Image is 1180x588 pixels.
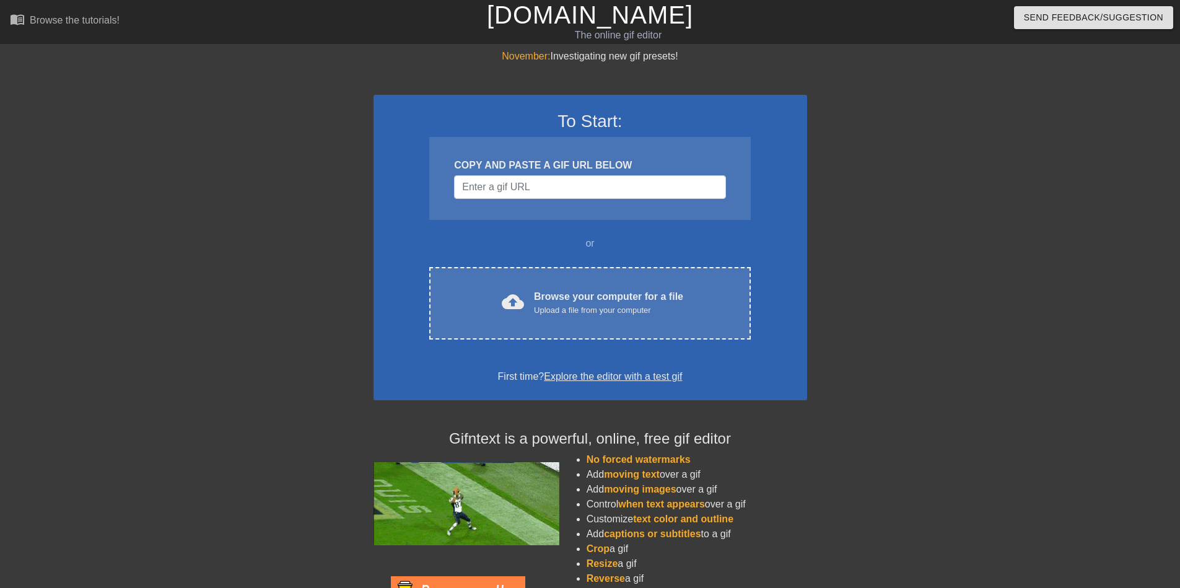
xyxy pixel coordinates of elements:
[454,158,725,173] div: COPY AND PASTE A GIF URL BELOW
[487,1,693,29] a: [DOMAIN_NAME]
[10,12,120,31] a: Browse the tutorials!
[587,497,807,512] li: Control over a gif
[587,542,807,556] li: a gif
[390,111,791,132] h3: To Start:
[587,527,807,542] li: Add to a gif
[502,291,524,313] span: cloud_upload
[534,289,683,317] div: Browse your computer for a file
[618,499,705,509] span: when text appears
[587,543,610,554] span: Crop
[587,558,618,569] span: Resize
[374,49,807,64] div: Investigating new gif presets!
[587,571,807,586] li: a gif
[400,28,837,43] div: The online gif editor
[544,371,682,382] a: Explore the editor with a test gif
[587,556,807,571] li: a gif
[30,15,120,25] div: Browse the tutorials!
[587,573,625,584] span: Reverse
[633,514,733,524] span: text color and outline
[587,454,691,465] span: No forced watermarks
[10,12,25,27] span: menu_book
[587,512,807,527] li: Customize
[1014,6,1173,29] button: Send Feedback/Suggestion
[502,51,550,61] span: November:
[1024,10,1163,25] span: Send Feedback/Suggestion
[454,175,725,199] input: Username
[374,430,807,448] h4: Gifntext is a powerful, online, free gif editor
[390,369,791,384] div: First time?
[604,484,676,494] span: moving images
[604,469,660,480] span: moving text
[534,304,683,317] div: Upload a file from your computer
[587,467,807,482] li: Add over a gif
[604,529,701,539] span: captions or subtitles
[374,462,559,545] img: football_small.gif
[406,236,775,251] div: or
[587,482,807,497] li: Add over a gif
